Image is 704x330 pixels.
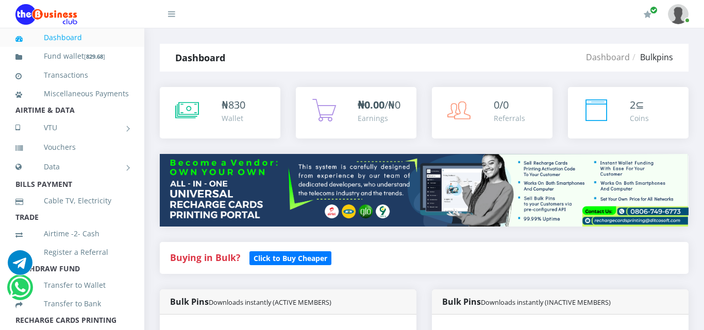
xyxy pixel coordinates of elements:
[15,240,129,264] a: Register a Referral
[15,63,129,87] a: Transactions
[170,251,240,264] strong: Buying in Bulk?
[249,251,331,264] a: Click to Buy Cheaper
[222,113,245,124] div: Wallet
[9,283,30,300] a: Chat for support
[442,296,611,307] strong: Bulk Pins
[296,87,416,138] a: ₦0.00/₦0 Earnings
[630,113,649,124] div: Coins
[358,113,400,124] div: Earnings
[15,115,129,141] a: VTU
[170,296,331,307] strong: Bulk Pins
[15,154,129,180] a: Data
[8,258,32,275] a: Chat for support
[630,51,673,63] li: Bulkpins
[84,53,105,60] small: [ ]
[630,97,649,113] div: ⊆
[668,4,689,24] img: User
[175,51,225,64] strong: Dashboard
[586,51,630,63] a: Dashboard
[644,10,651,19] i: Renew/Upgrade Subscription
[15,82,129,106] a: Miscellaneous Payments
[494,98,509,112] span: 0/0
[15,26,129,49] a: Dashboard
[630,98,635,112] span: 2
[15,292,129,316] a: Transfer to Bank
[228,98,245,112] span: 830
[222,97,245,113] div: ₦
[15,222,129,246] a: Airtime -2- Cash
[15,135,129,159] a: Vouchers
[650,6,658,14] span: Renew/Upgrade Subscription
[15,44,129,68] a: Fund wallet[829.68]
[358,98,384,112] b: ₦0.00
[254,253,327,263] b: Click to Buy Cheaper
[86,53,103,60] b: 829.68
[432,87,552,138] a: 0/0 Referrals
[15,273,129,297] a: Transfer to Wallet
[209,298,331,307] small: Downloads instantly (ACTIVE MEMBERS)
[481,298,611,307] small: Downloads instantly (INACTIVE MEMBERS)
[494,113,525,124] div: Referrals
[160,154,689,227] img: multitenant_rcp.png
[160,87,280,138] a: ₦830 Wallet
[15,189,129,213] a: Cable TV, Electricity
[15,4,77,25] img: Logo
[358,98,400,112] span: /₦0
